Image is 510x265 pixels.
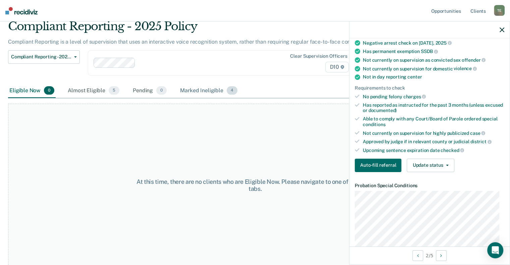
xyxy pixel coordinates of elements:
[355,159,401,172] button: Auto-fill referral
[5,7,38,14] img: Recidiviz
[363,147,504,153] div: Upcoming sentence expiration date
[412,250,423,261] button: Previous Opportunity
[109,86,119,95] span: 5
[227,86,237,95] span: 4
[355,159,404,172] a: Navigate to form link
[470,139,492,144] span: district
[363,102,504,114] div: Has reported as instructed for the past 3 months (unless excused or
[470,130,485,136] span: case
[66,84,121,98] div: Almost Eligible
[436,250,447,261] button: Next Opportunity
[363,139,504,145] div: Approved by judge if in relevant county or judicial
[363,40,504,46] div: Negative arrest check on [DATE],
[435,40,451,46] span: 2025
[156,86,167,95] span: 0
[494,5,505,16] div: T E
[441,148,464,153] span: checked
[363,130,504,136] div: Not currently on supervision for highly publicized
[421,49,438,54] span: SSDB
[363,122,386,127] span: conditions
[179,84,239,98] div: Marked Ineligible
[325,62,348,72] span: D10
[8,84,56,98] div: Eligible Now
[487,242,503,258] div: Open Intercom Messenger
[290,53,347,59] div: Clear supervision officers
[363,48,504,54] div: Has permanent exemption
[369,108,397,113] span: documented)
[44,86,54,95] span: 0
[131,84,168,98] div: Pending
[363,66,504,72] div: Not currently on supervision for domestic
[132,178,379,193] div: At this time, there are no clients who are Eligible Now. Please navigate to one of the other tabs.
[349,247,510,264] div: 2 / 5
[454,66,477,71] span: violence
[462,57,486,63] span: offender
[407,159,454,172] button: Update status
[363,74,504,80] div: Not in day reporting
[8,39,364,45] p: Compliant Reporting is a level of supervision that uses an interactive voice recognition system, ...
[363,57,504,63] div: Not currently on supervision as convicted sex
[355,85,504,91] div: Requirements to check
[363,94,504,100] div: No pending felony
[363,116,504,127] div: Able to comply with any Court/Board of Parole ordered special
[355,183,504,189] dt: Probation Special Conditions
[11,54,71,60] span: Compliant Reporting - 2025 Policy
[8,19,391,39] div: Compliant Reporting - 2025 Policy
[403,94,426,99] span: charges
[407,74,422,79] span: center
